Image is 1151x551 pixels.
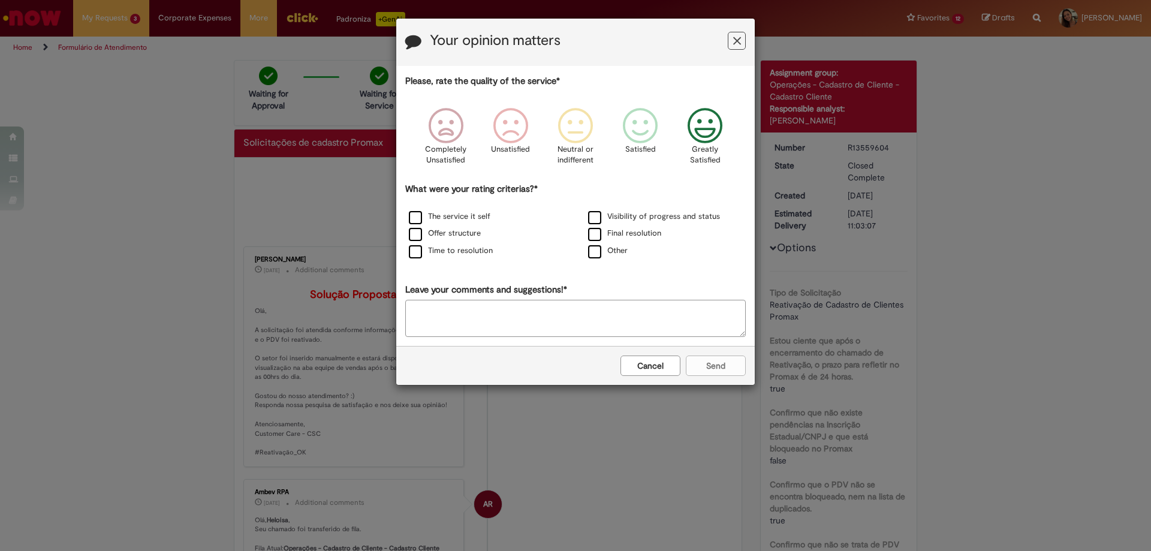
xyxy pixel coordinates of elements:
label: Leave your comments and suggestions!* [405,284,567,296]
label: The service it self [409,211,490,222]
label: Your opinion matters [430,33,561,49]
div: Neutral or indifferent [545,99,606,181]
label: Visibility of progress and status [588,211,720,222]
label: Offer structure [409,228,481,239]
div: Greatly Satisfied [674,99,736,181]
p: Neutral or indifferent [554,144,597,166]
p: Greatly Satisfied [683,144,727,166]
label: Final resolution [588,228,661,239]
label: Other [588,245,628,257]
p: Unsatisfied [491,144,530,155]
div: Completely Unsatisfied [415,99,476,181]
div: What were your rating criterias?* [405,183,746,260]
label: Please, rate the quality of the service* [405,75,560,88]
label: Time to resolution [409,245,493,257]
button: Cancel [620,356,680,376]
p: Completely Unsatisfied [424,144,467,166]
p: Satisfied [625,144,656,155]
div: Unsatisfied [480,99,541,181]
div: Satisfied [610,99,671,181]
